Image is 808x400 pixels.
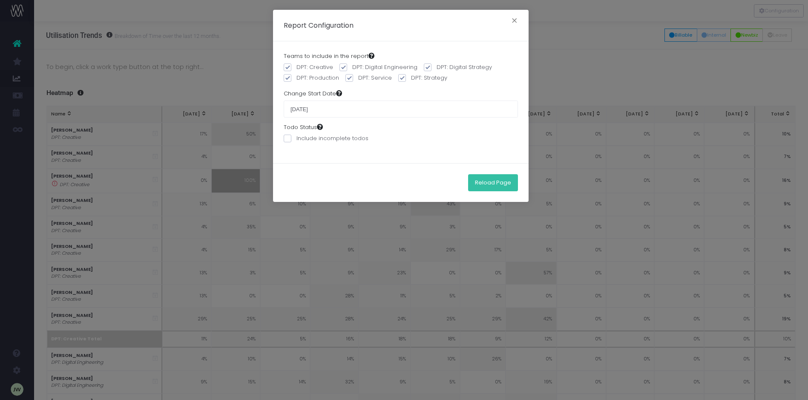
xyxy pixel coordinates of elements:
label: DPT: Service [345,74,392,82]
button: Close [506,15,523,29]
label: Include incomplete todos [284,134,368,143]
label: DPT: Production [284,74,339,82]
h5: Report Configuration [284,20,354,30]
label: Todo Status [284,123,323,132]
input: Choose a start date [284,101,518,118]
label: Change Start Date [284,89,342,98]
label: Teams to include in the report [284,52,374,60]
button: Reload Page [468,174,518,191]
label: DPT: Digital Strategy [424,63,492,72]
label: DPT: Digital Engineering [339,63,417,72]
label: DPT: Strategy [398,74,447,82]
label: DPT: Creative [284,63,333,72]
